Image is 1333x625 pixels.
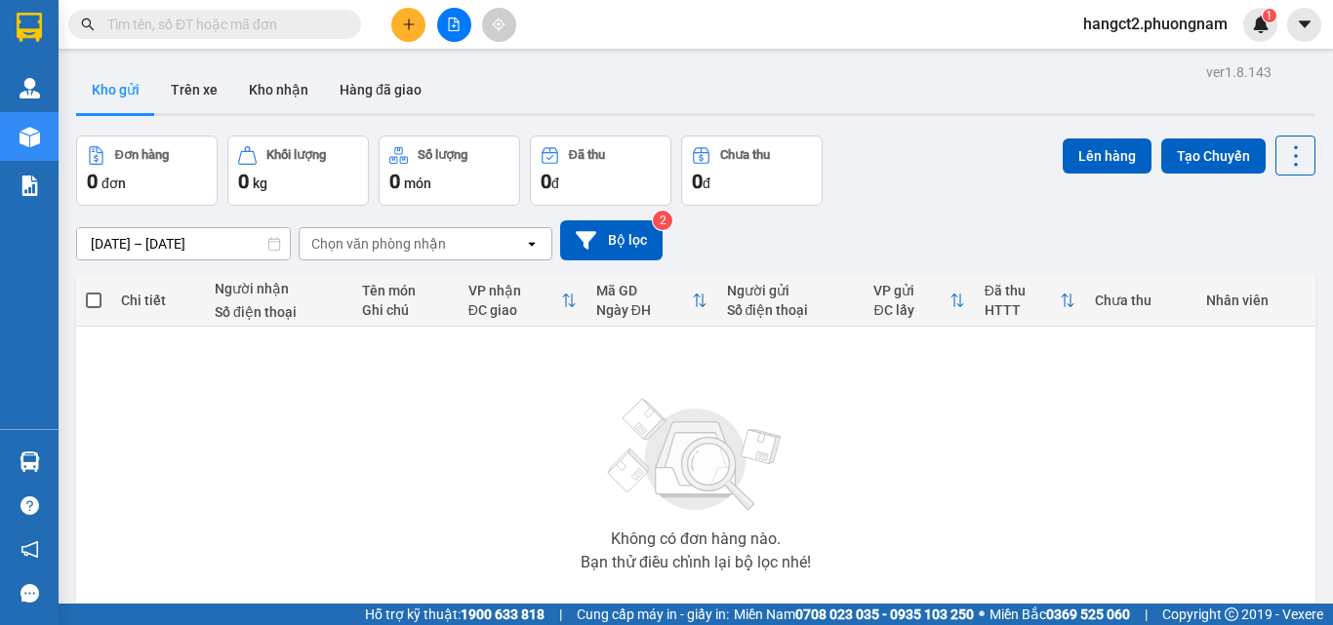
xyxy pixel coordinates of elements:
[76,66,155,113] button: Kho gửi
[155,66,233,113] button: Trên xe
[379,136,520,206] button: Số lượng0món
[459,275,586,327] th: Toggle SortBy
[87,170,98,193] span: 0
[482,8,516,42] button: aim
[468,283,561,298] div: VP nhận
[560,220,663,260] button: Bộ lọc
[461,606,545,622] strong: 1900 633 818
[362,302,449,318] div: Ghi chú
[541,170,551,193] span: 0
[266,148,326,162] div: Khối lượng
[1063,138,1151,174] button: Lên hàng
[990,604,1130,625] span: Miền Bắc
[581,555,811,570] div: Bạn thử điều chỉnh lại bộ lọc nhé!
[101,176,126,191] span: đơn
[389,170,400,193] span: 0
[437,8,471,42] button: file-add
[611,531,781,547] div: Không có đơn hàng nào.
[20,176,40,196] img: solution-icon
[692,170,703,193] span: 0
[985,302,1061,318] div: HTTT
[681,136,823,206] button: Chưa thu0đ
[596,283,692,298] div: Mã GD
[253,176,267,191] span: kg
[76,136,218,206] button: Đơn hàng0đơn
[1225,607,1238,621] span: copyright
[1263,9,1276,22] sup: 1
[20,496,39,515] span: question-circle
[20,584,39,603] span: message
[1266,9,1272,22] span: 1
[559,604,562,625] span: |
[1252,16,1270,33] img: icon-new-feature
[720,148,770,162] div: Chưa thu
[551,176,559,191] span: đ
[468,302,561,318] div: ĐC giao
[873,302,949,318] div: ĐC lấy
[1206,61,1272,83] div: ver 1.8.143
[215,281,343,296] div: Người nhận
[985,283,1061,298] div: Đã thu
[1095,293,1186,308] div: Chưa thu
[233,66,324,113] button: Kho nhận
[121,293,195,308] div: Chi tiết
[1145,604,1148,625] span: |
[215,304,343,320] div: Số điện thoại
[530,136,671,206] button: Đã thu0đ
[569,148,605,162] div: Đã thu
[873,283,949,298] div: VP gửi
[492,18,505,31] span: aim
[979,610,985,618] span: ⚪️
[391,8,425,42] button: plus
[596,302,692,318] div: Ngày ĐH
[447,18,461,31] span: file-add
[727,302,855,318] div: Số điện thoại
[1287,8,1321,42] button: caret-down
[1161,138,1266,174] button: Tạo Chuyến
[77,228,290,259] input: Select a date range.
[20,78,40,98] img: warehouse-icon
[238,170,249,193] span: 0
[20,127,40,147] img: warehouse-icon
[795,606,974,622] strong: 0708 023 035 - 0935 103 250
[365,604,545,625] span: Hỗ trợ kỹ thuật:
[864,275,974,327] th: Toggle SortBy
[81,18,95,31] span: search
[115,148,169,162] div: Đơn hàng
[311,234,446,254] div: Chọn văn phòng nhận
[975,275,1086,327] th: Toggle SortBy
[402,18,416,31] span: plus
[653,211,672,230] sup: 2
[703,176,710,191] span: đ
[324,66,437,113] button: Hàng đã giao
[227,136,369,206] button: Khối lượng0kg
[734,604,974,625] span: Miền Nam
[1296,16,1313,33] span: caret-down
[1068,12,1243,36] span: hangct2.phuongnam
[1206,293,1306,308] div: Nhân viên
[20,540,39,559] span: notification
[20,451,40,472] img: warehouse-icon
[17,13,42,42] img: logo-vxr
[418,148,467,162] div: Số lượng
[586,275,717,327] th: Toggle SortBy
[577,604,729,625] span: Cung cấp máy in - giấy in:
[727,283,855,298] div: Người gửi
[107,14,338,35] input: Tìm tên, số ĐT hoặc mã đơn
[404,176,431,191] span: món
[524,236,540,252] svg: open
[598,387,793,524] img: svg+xml;base64,PHN2ZyBjbGFzcz0ibGlzdC1wbHVnX19zdmciIHhtbG5zPSJodHRwOi8vd3d3LnczLm9yZy8yMDAwL3N2Zy...
[1046,606,1130,622] strong: 0369 525 060
[362,283,449,298] div: Tên món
